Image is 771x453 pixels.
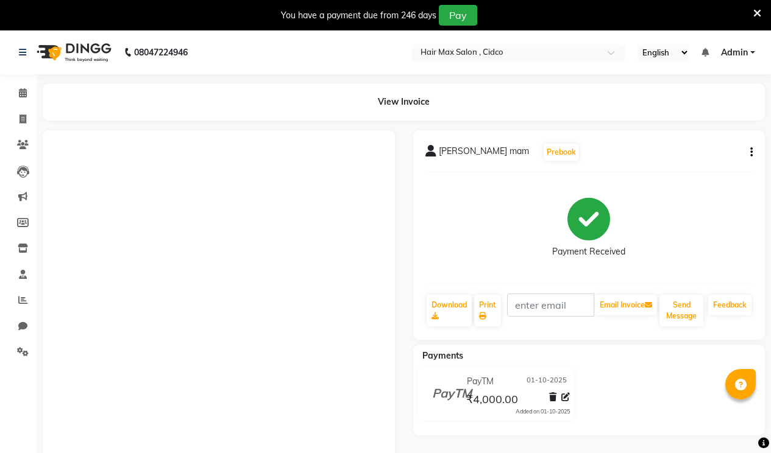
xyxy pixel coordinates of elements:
button: Send Message [659,295,703,326]
div: Payment Received [552,245,625,258]
span: Admin [721,46,748,59]
a: Download [427,295,472,326]
button: Pay [439,5,477,26]
a: Print [474,295,501,326]
span: ₹4,000.00 [466,392,518,409]
div: Added on 01-10-2025 [516,407,570,416]
span: 01-10-2025 [527,375,567,388]
iframe: chat widget [720,404,759,441]
span: Payments [422,350,463,361]
div: You have a payment due from 246 days [281,9,436,22]
img: logo [31,35,115,69]
span: PayTM [467,375,494,388]
a: Feedback [708,295,751,315]
div: View Invoice [43,83,765,121]
span: [PERSON_NAME] mam [439,145,529,162]
button: Email Invoice [595,295,657,315]
button: Prebook [544,144,579,161]
b: 08047224946 [134,35,188,69]
input: enter email [507,293,595,317]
